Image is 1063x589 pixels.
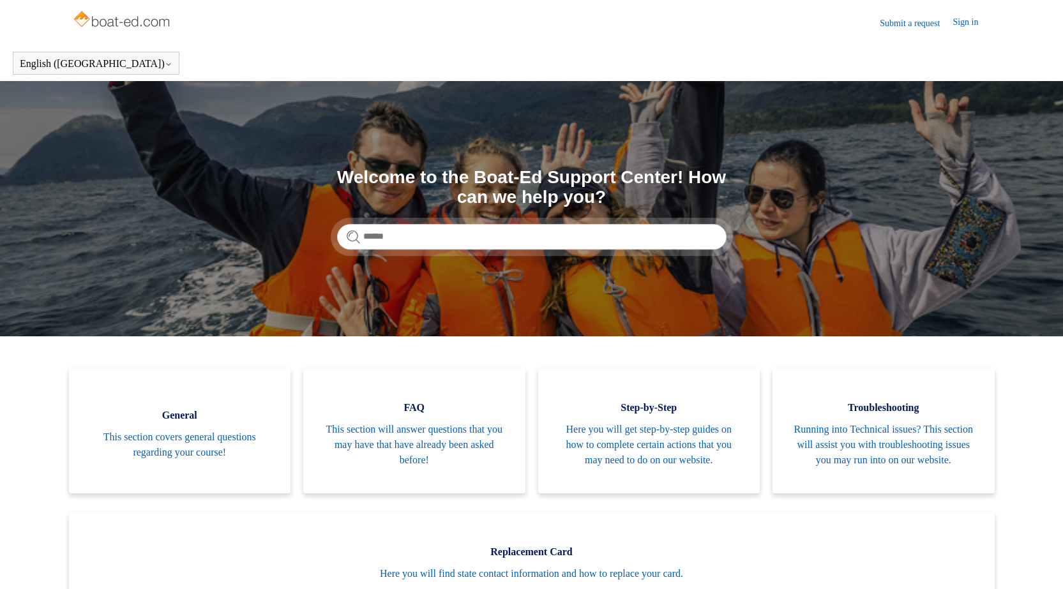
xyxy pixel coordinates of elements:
a: Submit a request [880,17,953,30]
img: Boat-Ed Help Center home page [72,8,174,33]
span: Here you will get step-by-step guides on how to complete certain actions that you may need to do ... [557,422,741,468]
h1: Welcome to the Boat-Ed Support Center! How can we help you? [337,168,727,207]
span: General [88,408,272,423]
span: This section will answer questions that you may have that have already been asked before! [322,422,506,468]
span: Running into Technical issues? This section will assist you with troubleshooting issues you may r... [792,422,976,468]
span: Here you will find state contact information and how to replace your card. [88,566,976,581]
span: Replacement Card [88,544,976,560]
span: Step-by-Step [557,400,741,415]
input: Search [337,224,727,250]
a: Sign in [953,15,991,31]
a: Step-by-Step Here you will get step-by-step guides on how to complete certain actions that you ma... [538,368,760,493]
span: FAQ [322,400,506,415]
a: Troubleshooting Running into Technical issues? This section will assist you with troubleshooting ... [773,368,995,493]
span: Troubleshooting [792,400,976,415]
a: FAQ This section will answer questions that you may have that have already been asked before! [303,368,525,493]
a: General This section covers general questions regarding your course! [69,368,291,493]
button: English ([GEOGRAPHIC_DATA]) [20,58,172,70]
span: This section covers general questions regarding your course! [88,429,272,460]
